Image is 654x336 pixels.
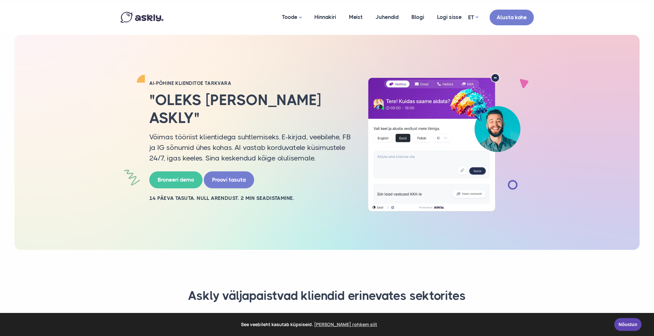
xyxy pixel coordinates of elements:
[149,132,351,163] p: Võimas tööriist klientidega suhtlemiseks. E-kirjad, veebilehe, FB ja IG sõnumid ühes kohas. AI va...
[343,2,369,33] a: Meist
[490,10,534,25] a: Alusta kohe
[120,12,163,23] img: Askly
[204,171,254,188] a: Proovi tasuta
[431,2,468,33] a: Logi sisse
[369,2,405,33] a: Juhendid
[128,288,526,304] h3: Askly väljapaistvad kliendid erinevates sektorites
[276,2,308,33] a: Toode
[405,2,431,33] a: Blogi
[308,2,343,33] a: Hinnakiri
[361,73,527,212] img: AI multilingual chat
[9,320,610,329] span: See veebileht kasutab küpsiseid.
[149,80,351,86] h2: AI-PÕHINE KLIENDITOE TARKVARA
[468,13,478,22] a: ET
[149,91,351,127] h2: "Oleks [PERSON_NAME] Askly"
[614,318,642,331] a: Nõustun
[149,171,203,188] a: Broneeri demo
[149,195,351,202] h2: 14 PÄEVA TASUTA. NULL ARENDUST. 2 MIN SEADISTAMINE.
[313,320,378,329] a: learn more about cookies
